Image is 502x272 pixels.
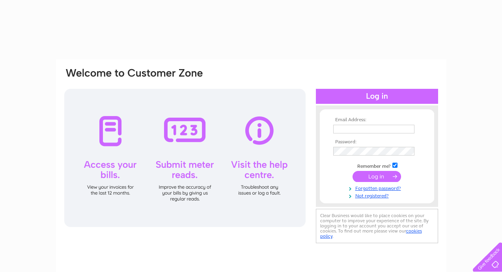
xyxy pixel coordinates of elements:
[320,228,422,239] a: cookies policy
[331,139,423,145] th: Password:
[316,209,438,243] div: Clear Business would like to place cookies on your computer to improve your experience of the sit...
[333,184,423,191] a: Forgotten password?
[331,117,423,123] th: Email Address:
[331,161,423,169] td: Remember me?
[353,171,401,182] input: Submit
[333,191,423,199] a: Not registered?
